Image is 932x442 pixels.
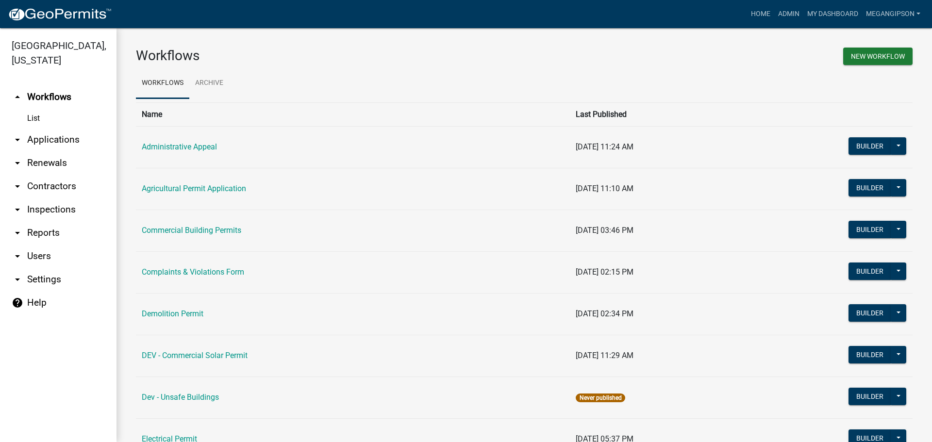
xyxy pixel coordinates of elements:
span: [DATE] 03:46 PM [576,226,633,235]
span: [DATE] 11:29 AM [576,351,633,360]
a: Dev - Unsafe Buildings [142,393,219,402]
button: New Workflow [843,48,913,65]
button: Builder [849,137,891,155]
button: Builder [849,262,891,280]
a: Workflows [136,68,189,99]
span: [DATE] 11:10 AM [576,184,633,193]
i: arrow_drop_down [12,180,23,192]
i: arrow_drop_down [12,157,23,169]
i: help [12,297,23,309]
a: Archive [189,68,229,99]
button: Builder [849,346,891,363]
span: [DATE] 02:15 PM [576,267,633,277]
span: [DATE] 02:34 PM [576,309,633,318]
i: arrow_drop_up [12,91,23,103]
h3: Workflows [136,48,517,64]
a: Demolition Permit [142,309,203,318]
a: megangipson [862,5,924,23]
i: arrow_drop_down [12,134,23,146]
button: Builder [849,179,891,196]
i: arrow_drop_down [12,204,23,215]
a: Administrative Appeal [142,142,217,151]
button: Builder [849,221,891,238]
i: arrow_drop_down [12,250,23,262]
button: Builder [849,388,891,405]
i: arrow_drop_down [12,227,23,239]
a: DEV - Commercial Solar Permit [142,351,248,360]
a: Complaints & Violations Form [142,267,244,277]
a: Commercial Building Permits [142,226,241,235]
button: Builder [849,304,891,322]
a: My Dashboard [803,5,862,23]
th: Last Published [570,102,740,126]
a: Agricultural Permit Application [142,184,246,193]
span: Never published [576,393,625,402]
a: Admin [774,5,803,23]
a: Home [747,5,774,23]
th: Name [136,102,570,126]
span: [DATE] 11:24 AM [576,142,633,151]
i: arrow_drop_down [12,274,23,285]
